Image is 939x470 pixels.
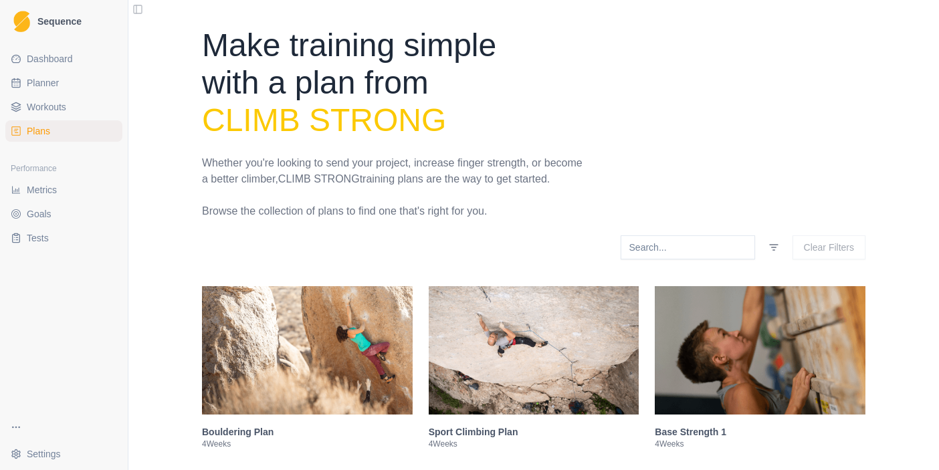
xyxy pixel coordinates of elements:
[202,286,413,415] img: Bouldering Plan
[202,439,413,449] p: 4 Weeks
[27,231,49,245] span: Tests
[5,179,122,201] a: Metrics
[655,286,865,415] img: Base Strength 1
[27,52,73,66] span: Dashboard
[621,235,755,259] input: Search...
[5,120,122,142] a: Plans
[27,76,59,90] span: Planner
[13,11,30,33] img: Logo
[202,27,587,139] h1: Make training simple with a plan from
[5,72,122,94] a: Planner
[655,425,865,439] h3: Base Strength 1
[655,439,865,449] p: 4 Weeks
[27,124,50,138] span: Plans
[202,102,446,138] span: Climb Strong
[202,425,413,439] h3: Bouldering Plan
[27,207,51,221] span: Goals
[5,227,122,249] a: Tests
[27,100,66,114] span: Workouts
[27,183,57,197] span: Metrics
[429,286,639,415] img: Sport Climbing Plan
[37,17,82,26] span: Sequence
[5,48,122,70] a: Dashboard
[429,439,639,449] p: 4 Weeks
[5,5,122,37] a: LogoSequence
[5,203,122,225] a: Goals
[5,443,122,465] button: Settings
[5,96,122,118] a: Workouts
[202,155,587,187] p: Whether you're looking to send your project, increase finger strength, or become a better climber...
[278,173,360,185] span: Climb Strong
[5,158,122,179] div: Performance
[429,425,639,439] h3: Sport Climbing Plan
[202,203,587,219] p: Browse the collection of plans to find one that's right for you.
